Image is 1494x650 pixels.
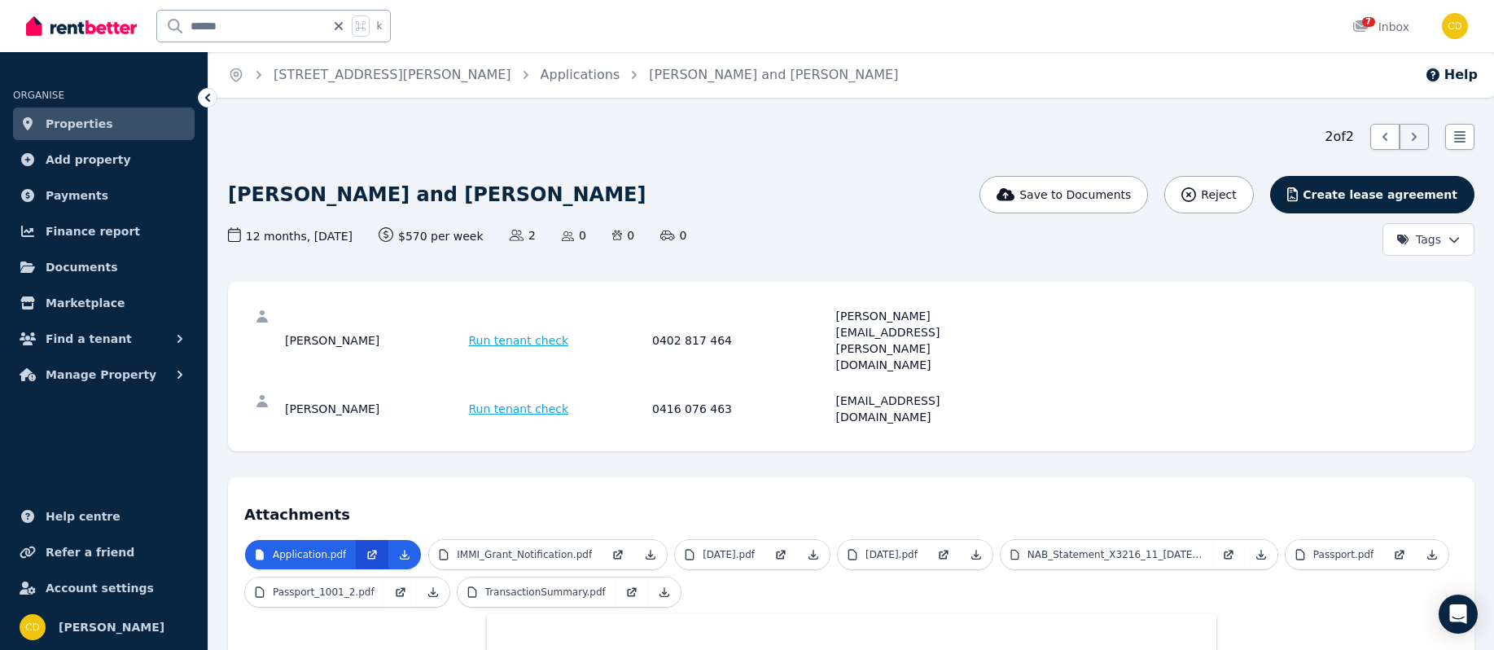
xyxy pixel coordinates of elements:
p: IMMI_Grant_Notification.pdf [457,548,592,561]
p: [DATE].pdf [865,548,918,561]
p: NAB_Statement_X3216_11_[DATE].pdf [1027,548,1203,561]
a: Applications [541,67,620,82]
a: Add property [13,143,195,176]
span: Run tenant check [469,401,569,417]
span: Add property [46,150,131,169]
a: Download Attachment [417,578,449,607]
a: Documents [13,251,195,283]
div: [EMAIL_ADDRESS][DOMAIN_NAME] [836,393,1015,425]
a: Download Attachment [960,540,992,569]
div: Open Intercom Messenger [1439,595,1478,634]
a: Download Attachment [388,540,421,569]
a: Open in new Tab [384,578,417,607]
a: [DATE].pdf [838,540,927,569]
span: Finance report [46,222,140,241]
div: [PERSON_NAME][EMAIL_ADDRESS][PERSON_NAME][DOMAIN_NAME] [836,308,1015,373]
div: 0416 076 463 [652,393,831,425]
p: Application.pdf [273,548,346,561]
p: Passport_1001_2.pdf [273,586,375,599]
a: Download Attachment [648,578,681,607]
a: Help centre [13,500,195,533]
div: [PERSON_NAME] [285,393,464,425]
span: 12 months , [DATE] [228,227,353,244]
span: Properties [46,114,113,134]
nav: Breadcrumb [208,52,918,98]
a: NAB_Statement_X3216_11_[DATE].pdf [1001,540,1212,569]
img: Chris Dimitropoulos [1442,13,1468,39]
button: Create lease agreement [1270,176,1474,213]
a: Download Attachment [1416,540,1448,569]
span: Documents [46,257,118,277]
a: Finance report [13,215,195,248]
a: Payments [13,179,195,212]
a: Application.pdf [245,540,356,569]
a: [DATE].pdf [675,540,765,569]
span: Refer a friend [46,542,134,562]
span: ORGANISE [13,90,64,101]
div: Inbox [1352,19,1409,35]
span: Tags [1396,231,1441,248]
a: Download Attachment [1245,540,1277,569]
span: Run tenant check [469,332,569,349]
img: Chris Dimitropoulos [20,614,46,640]
span: Manage Property [46,365,156,384]
button: Help [1425,65,1478,85]
span: 2 of 2 [1325,127,1354,147]
h4: Attachments [244,494,1458,526]
a: Open in new Tab [356,540,388,569]
span: 7 [1362,17,1375,27]
span: 0 [612,227,634,244]
span: Reject [1201,187,1236,203]
button: Find a tenant [13,323,195,355]
a: Passport_1001_2.pdf [245,578,384,607]
p: Passport.pdf [1313,548,1374,561]
span: Create lease agreement [1303,187,1457,203]
a: Marketplace [13,287,195,319]
span: Find a tenant [46,329,132,349]
span: Payments [46,186,108,205]
a: Open in new Tab [1212,540,1245,569]
div: 0402 817 464 [652,308,831,373]
a: IMMI_Grant_Notification.pdf [429,540,602,569]
a: Download Attachment [797,540,830,569]
p: TransactionSummary.pdf [485,586,606,599]
a: Refer a friend [13,536,195,569]
span: k [376,20,382,33]
a: TransactionSummary.pdf [458,578,616,607]
a: [STREET_ADDRESS][PERSON_NAME] [274,67,511,82]
span: Help centre [46,507,120,526]
span: 0 [660,227,686,244]
a: Download Attachment [634,540,667,569]
span: 2 [510,227,536,244]
h1: [PERSON_NAME] and [PERSON_NAME] [228,182,646,208]
span: Marketplace [46,293,125,313]
div: [PERSON_NAME] [285,308,464,373]
span: [PERSON_NAME] [59,617,164,637]
span: 0 [562,227,586,244]
button: Manage Property [13,358,195,391]
a: Open in new Tab [1383,540,1416,569]
span: Account settings [46,578,154,598]
a: Open in new Tab [927,540,960,569]
a: Account settings [13,572,195,604]
button: Tags [1382,223,1474,256]
a: Open in new Tab [765,540,797,569]
p: [DATE].pdf [703,548,755,561]
a: Properties [13,108,195,140]
button: Save to Documents [979,176,1149,213]
a: Passport.pdf [1286,540,1383,569]
button: Reject [1164,176,1253,213]
a: [PERSON_NAME] and [PERSON_NAME] [649,67,898,82]
img: RentBetter [26,14,137,38]
span: $570 per week [379,227,484,244]
span: Save to Documents [1019,187,1131,203]
a: Open in new Tab [602,540,634,569]
a: Open in new Tab [616,578,648,607]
